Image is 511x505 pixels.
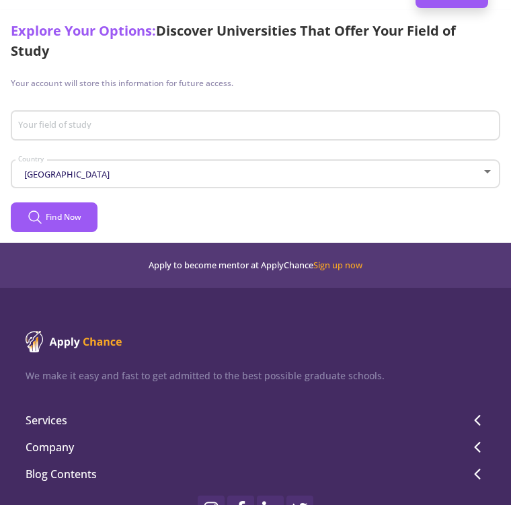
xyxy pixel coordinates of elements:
[26,368,485,383] p: We make it easy and fast to get admitted to the best possible graduate schools.
[11,202,97,232] button: Find Now
[11,21,459,61] div: Discover Universities That Offer Your Field of Study
[46,211,81,223] span: Find Now
[26,331,122,352] img: ApplyChance logo
[26,439,485,455] span: Company
[11,22,156,40] span: Explore Your Options:
[313,259,362,271] a: Sign up now
[21,168,110,180] span: [GEOGRAPHIC_DATA]
[26,412,485,428] span: Services
[26,466,485,482] span: Blog Contents
[11,77,500,100] div: Your account will store this information for future access.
